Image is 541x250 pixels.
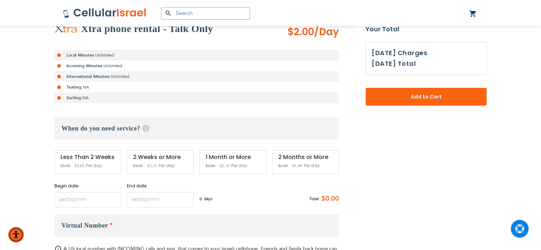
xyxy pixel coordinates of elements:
div: 1 Month or More [206,154,260,160]
span: Per day [304,163,320,169]
strong: Incoming Minutes: [67,63,104,69]
span: Per day [86,163,102,169]
span: $0.00 [319,193,339,204]
span: Per day [159,163,175,169]
h3: [DATE] Charges [372,48,481,58]
span: Virtual Number [62,222,108,229]
span: $5.50 [60,163,70,168]
div: Accessibility Menu [8,227,24,243]
label: Begin date [54,183,121,189]
img: Cellular Israel [63,8,147,18]
button: Add to Cart [366,88,487,106]
label: End date [127,183,194,189]
li: Unlimited [54,60,339,71]
strong: Local Minutes: [67,52,95,58]
span: $3.15 [147,163,157,168]
h3: When do you need service? [54,117,339,139]
strong: Your Total [366,24,487,34]
span: Total [309,196,319,202]
li: NA [54,92,339,103]
li: NA [54,82,339,92]
span: Add to Cart [389,93,463,101]
span: $3.00 [206,163,215,168]
div: 2 Weeks or More [133,154,188,160]
strong: Surfing: [67,95,83,101]
div: Less Than 2 Weeks [60,154,115,160]
span: $2.10 [220,163,229,168]
span: days [204,196,212,202]
span: Help [142,125,149,132]
h2: Xtra phone rental - Talk Only [81,22,213,36]
span: $2.00 [278,163,288,168]
h3: [DATE] Total [372,58,416,69]
span: $4.50 [133,163,143,168]
span: $1.40 [292,163,302,168]
img: Xtra phone rental - Talk Only [54,24,78,33]
input: MM/DD/YYYY [54,192,121,207]
strong: Texting: [67,84,83,90]
strong: International Minutes: [67,74,111,79]
span: $2.00 [287,25,339,39]
input: Search [161,7,250,20]
span: $3.85 [75,163,84,168]
span: /Day [314,25,339,39]
span: 0 [200,196,204,202]
li: Unlimited [54,71,339,82]
input: MM/DD/YYYY [127,192,194,207]
span: Per day [231,163,247,169]
div: 2 Months or More [278,154,333,160]
li: Unlimited [54,50,339,60]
